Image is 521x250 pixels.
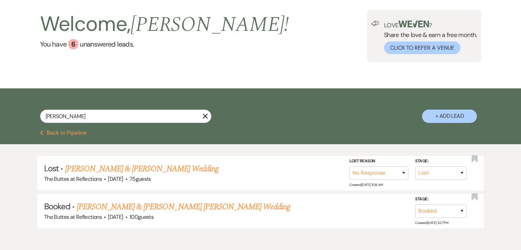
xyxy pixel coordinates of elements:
span: Lost [44,163,59,174]
span: 75 guests [129,175,151,183]
span: [DATE] [108,175,123,183]
p: Love ? [384,21,477,28]
a: [PERSON_NAME] & [PERSON_NAME] Wedding [65,163,218,175]
button: Click to Refer a Venue [384,41,460,54]
span: [PERSON_NAME] ! [131,9,289,40]
div: 6 [68,39,78,49]
img: loud-speaker-illustration.svg [371,21,380,26]
span: Created: [DATE] 11:38 AM [349,183,383,187]
label: Lost Reason [349,158,408,165]
span: Booked [44,201,70,212]
label: Stage: [415,196,467,203]
button: Back to Pipeline [40,130,87,136]
input: Search by name, event date, email address or phone number [40,110,211,123]
label: Stage: [415,158,467,165]
span: 100 guests [129,213,153,221]
a: [PERSON_NAME] & [PERSON_NAME] [PERSON_NAME] Wedding [77,201,290,213]
span: The Buttes at Reflections [44,175,102,183]
span: The Buttes at Reflections [44,213,102,221]
img: weven-logo-green.svg [398,21,429,27]
button: + Add Lead [422,110,477,123]
span: Created: [DATE] 3:27 PM [415,221,448,225]
span: [DATE] [108,213,123,221]
div: Share the love & earn a free month. [380,21,477,54]
a: You have 6 unanswered leads. [40,39,289,49]
h2: Welcome, [40,10,289,39]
